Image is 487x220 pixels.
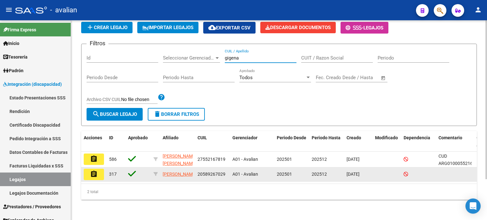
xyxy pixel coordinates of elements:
[198,135,207,140] span: CUIL
[163,154,197,166] span: [PERSON_NAME] [PERSON_NAME]
[198,157,225,162] span: 27552167819
[3,67,23,74] span: Padrón
[230,131,274,152] datatable-header-cell: Gerenciador
[347,172,360,177] span: [DATE]
[277,172,292,177] span: 202501
[404,135,430,140] span: Dependencia
[312,172,327,177] span: 202512
[274,131,309,152] datatable-header-cell: Periodo Desde
[277,135,306,140] span: Periodo Desde
[92,110,100,118] mat-icon: search
[109,172,117,177] span: 317
[341,22,388,34] button: -Legajos
[380,74,387,82] button: Open calendar
[3,81,62,88] span: Integración (discapacidad)
[344,131,373,152] datatable-header-cell: Creado
[208,25,250,31] span: Exportar CSV
[436,131,474,152] datatable-header-cell: Comentario
[198,172,225,177] span: 20589267029
[90,170,98,178] mat-icon: assignment
[232,135,257,140] span: Gerenciador
[232,157,258,162] span: A01 - Avalian
[260,22,336,33] button: Descargar Documentos
[148,108,205,121] button: Borrar Filtros
[438,135,462,140] span: Comentario
[375,135,398,140] span: Modificado
[232,172,258,177] span: A01 - Avalian
[153,110,161,118] mat-icon: delete
[86,23,94,31] mat-icon: add
[401,131,436,152] datatable-header-cell: Dependencia
[474,6,482,14] mat-icon: person
[277,157,292,162] span: 202501
[312,135,341,140] span: Periodo Hasta
[316,75,341,80] input: Fecha inicio
[128,135,148,140] span: Aprobado
[312,157,327,162] span: 202512
[163,55,214,61] span: Seleccionar Gerenciador
[3,26,36,33] span: Firma Express
[195,131,230,152] datatable-header-cell: CUIL
[163,172,197,177] span: [PERSON_NAME]
[92,111,137,117] span: Buscar Legajo
[203,22,256,34] button: Exportar CSV
[347,135,361,140] span: Creado
[158,93,165,101] mat-icon: help
[160,131,195,152] datatable-header-cell: Afiliado
[107,131,126,152] datatable-header-cell: ID
[153,111,199,117] span: Borrar Filtros
[309,131,344,152] datatable-header-cell: Periodo Hasta
[81,22,133,33] button: Crear Legajo
[346,25,363,31] span: -
[465,198,481,214] div: Open Intercom Messenger
[126,131,151,152] datatable-header-cell: Aprobado
[87,97,121,102] span: Archivo CSV CUIL
[87,108,143,121] button: Buscar Legajo
[3,40,19,47] span: Inicio
[363,25,383,31] span: Legajos
[3,203,61,210] span: Prestadores / Proveedores
[81,184,477,200] div: 2 total
[121,97,158,103] input: Archivo CSV CUIL
[163,135,179,140] span: Afiliado
[87,39,108,48] h3: Filtros
[81,131,107,152] datatable-header-cell: Acciones
[86,25,127,30] span: Crear Legajo
[239,75,253,80] span: Todos
[208,24,216,31] mat-icon: cloud_download
[265,25,331,30] span: Descargar Documentos
[347,75,378,80] input: Fecha fin
[109,157,117,162] span: 586
[50,3,77,17] span: - avalian
[3,53,28,60] span: Tesorería
[137,22,198,33] button: IMPORTAR LEGAJOS
[347,157,360,162] span: [DATE]
[90,155,98,163] mat-icon: assignment
[84,135,102,140] span: Acciones
[142,25,193,30] span: IMPORTAR LEGAJOS
[373,131,401,152] datatable-header-cell: Modificado
[5,6,13,14] mat-icon: menu
[109,135,113,140] span: ID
